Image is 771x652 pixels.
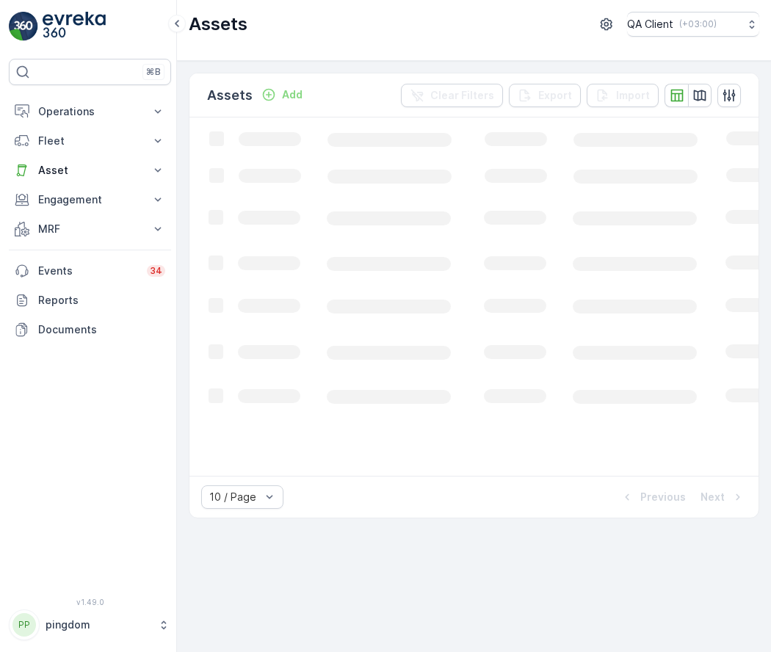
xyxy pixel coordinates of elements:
[9,315,171,344] a: Documents
[46,617,151,632] p: pingdom
[640,490,686,504] p: Previous
[509,84,581,107] button: Export
[627,17,673,32] p: QA Client
[9,598,171,606] span: v 1.49.0
[627,12,759,37] button: QA Client(+03:00)
[9,97,171,126] button: Operations
[38,293,165,308] p: Reports
[150,265,162,277] p: 34
[587,84,659,107] button: Import
[38,192,142,207] p: Engagement
[38,264,138,278] p: Events
[618,488,687,506] button: Previous
[538,88,572,103] p: Export
[9,126,171,156] button: Fleet
[9,286,171,315] a: Reports
[401,84,503,107] button: Clear Filters
[9,156,171,185] button: Asset
[282,87,303,102] p: Add
[43,12,106,41] img: logo_light-DOdMpM7g.png
[679,18,717,30] p: ( +03:00 )
[9,256,171,286] a: Events34
[38,222,142,236] p: MRF
[38,104,142,119] p: Operations
[146,66,161,78] p: ⌘B
[38,322,165,337] p: Documents
[38,134,142,148] p: Fleet
[256,86,308,104] button: Add
[616,88,650,103] p: Import
[9,185,171,214] button: Engagement
[9,214,171,244] button: MRF
[38,163,142,178] p: Asset
[207,85,253,106] p: Assets
[430,88,494,103] p: Clear Filters
[701,490,725,504] p: Next
[189,12,247,36] p: Assets
[9,609,171,640] button: PPpingdom
[699,488,747,506] button: Next
[9,12,38,41] img: logo
[12,613,36,637] div: PP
